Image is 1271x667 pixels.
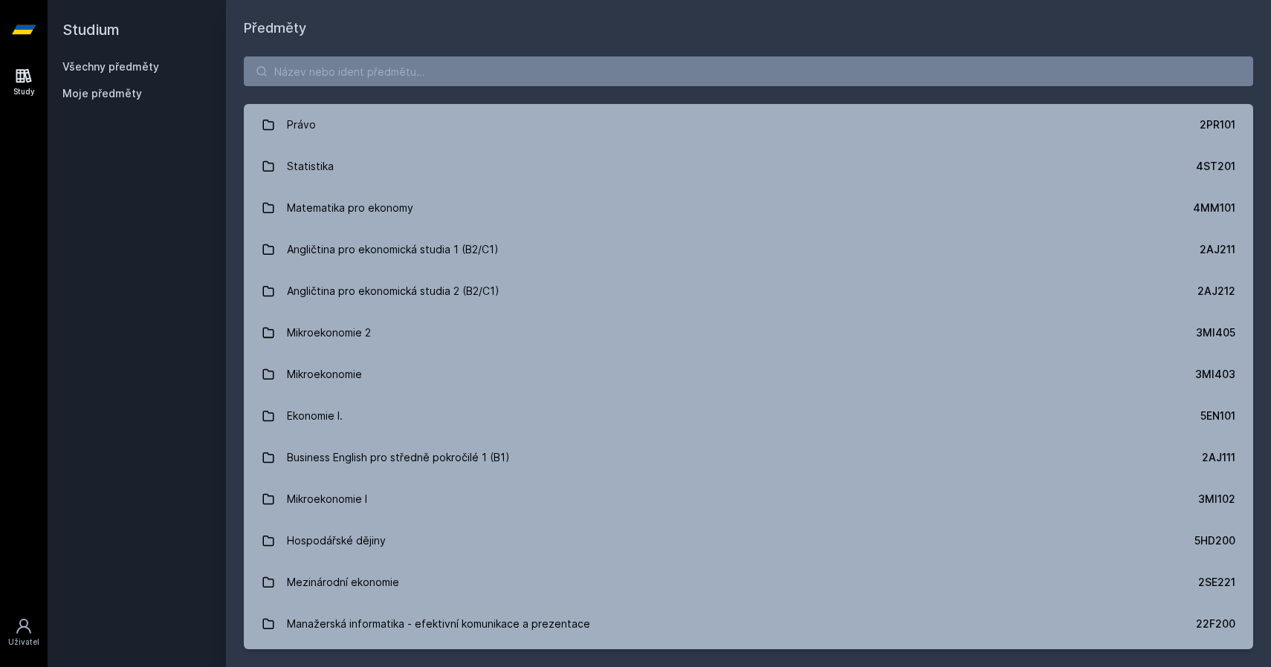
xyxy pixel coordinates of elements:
div: Mikroekonomie I [287,484,367,514]
a: Angličtina pro ekonomická studia 2 (B2/C1) 2AJ212 [244,270,1253,312]
a: Statistika 4ST201 [244,146,1253,187]
a: Business English pro středně pokročilé 1 (B1) 2AJ111 [244,437,1253,478]
div: 2AJ212 [1197,284,1235,299]
div: 3MI403 [1195,367,1235,382]
a: Právo 2PR101 [244,104,1253,146]
div: 22F200 [1196,616,1235,631]
a: Matematika pro ekonomy 4MM101 [244,187,1253,229]
a: Mikroekonomie I 3MI102 [244,478,1253,520]
div: Study [13,86,35,97]
div: Právo [287,110,316,140]
a: Mikroekonomie 3MI403 [244,354,1253,395]
div: 4ST201 [1196,159,1235,174]
a: Všechny předměty [62,60,159,73]
div: 5EN101 [1200,409,1235,423]
div: Hospodářské dějiny [287,526,386,556]
input: Název nebo ident předmětu… [244,56,1253,86]
div: Matematika pro ekonomy [287,193,413,223]
a: Mikroekonomie 2 3MI405 [244,312,1253,354]
a: Manažerská informatika - efektivní komunikace a prezentace 22F200 [244,603,1253,645]
div: Angličtina pro ekonomická studia 1 (B2/C1) [287,235,499,264]
a: Hospodářské dějiny 5HD200 [244,520,1253,562]
div: Uživatel [8,637,39,648]
a: Study [3,59,45,105]
div: 3MI405 [1196,325,1235,340]
a: Angličtina pro ekonomická studia 1 (B2/C1) 2AJ211 [244,229,1253,270]
h1: Předměty [244,18,1253,39]
div: Mikroekonomie [287,359,362,389]
div: 2PR101 [1200,117,1235,132]
div: Ekonomie I. [287,401,343,431]
div: 4MM101 [1193,201,1235,215]
div: Business English pro středně pokročilé 1 (B1) [287,443,510,472]
a: Uživatel [3,610,45,655]
div: Mezinárodní ekonomie [287,567,399,597]
div: Mikroekonomie 2 [287,318,371,348]
div: Statistika [287,152,334,181]
div: Manažerská informatika - efektivní komunikace a prezentace [287,609,590,639]
a: Mezinárodní ekonomie 2SE221 [244,562,1253,603]
div: 2AJ111 [1202,450,1235,465]
div: 3MI102 [1198,492,1235,507]
div: 5HD200 [1194,533,1235,548]
a: Ekonomie I. 5EN101 [244,395,1253,437]
div: 2AJ211 [1200,242,1235,257]
div: Angličtina pro ekonomická studia 2 (B2/C1) [287,276,499,306]
span: Moje předměty [62,86,142,101]
div: 2SE221 [1198,575,1235,590]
